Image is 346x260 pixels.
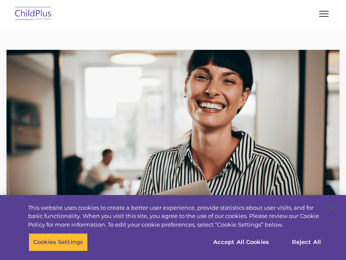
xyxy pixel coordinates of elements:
[279,233,333,251] button: Reject All
[29,233,88,251] button: Cookies Settings
[208,233,274,251] button: Accept All Cookies
[28,204,322,229] div: This website uses cookies to create a better user experience, provide statistics about user visit...
[323,199,342,218] button: Close
[13,4,54,24] img: ChildPlus by Procare Solutions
